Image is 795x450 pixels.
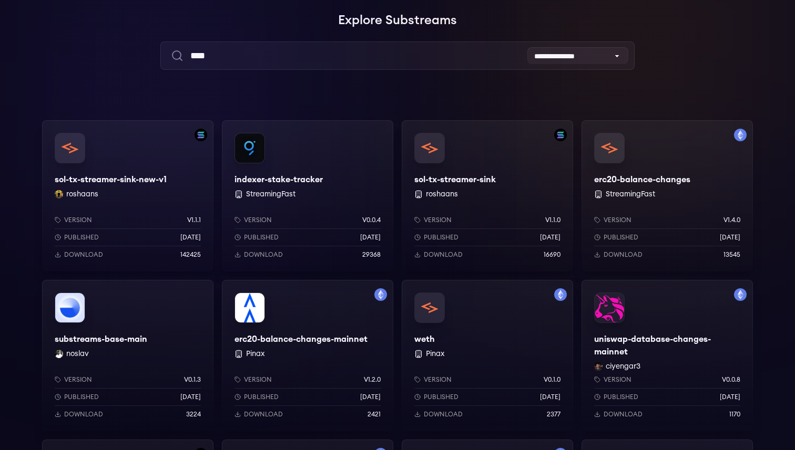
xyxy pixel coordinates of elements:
[42,10,753,31] h1: Explore Substreams
[42,280,213,431] a: substreams-base-mainsubstreams-base-mainnoslav noslavVersionv0.1.3Published[DATE]Download3224
[604,216,631,224] p: Version
[582,280,753,431] a: Filter by mainnet networkuniswap-database-changes-mainnetuniswap-database-changes-mainnetciyengar...
[424,250,463,259] p: Download
[244,410,283,418] p: Download
[545,216,560,224] p: v1.1.0
[734,129,747,141] img: Filter by mainnet network
[720,233,740,242] p: [DATE]
[66,349,89,359] button: noslav
[554,129,567,141] img: Filter by solana network
[180,393,201,401] p: [DATE]
[424,410,463,418] p: Download
[246,349,264,359] button: Pinax
[374,288,387,301] img: Filter by mainnet network
[540,233,560,242] p: [DATE]
[64,216,92,224] p: Version
[723,250,740,259] p: 13545
[244,216,272,224] p: Version
[720,393,740,401] p: [DATE]
[604,250,643,259] p: Download
[244,393,279,401] p: Published
[362,250,381,259] p: 29368
[180,250,201,259] p: 142425
[64,250,103,259] p: Download
[547,410,560,418] p: 2377
[360,233,381,242] p: [DATE]
[582,120,753,271] a: Filter by mainnet networkerc20-balance-changeserc20-balance-changes StreamingFastVersionv1.4.0Pub...
[402,120,573,271] a: Filter by solana networksol-tx-streamer-sinksol-tx-streamer-sink roshaansVersionv1.1.0Published[D...
[604,410,643,418] p: Download
[64,233,99,242] p: Published
[64,393,99,401] p: Published
[604,233,638,242] p: Published
[187,216,201,224] p: v1.1.1
[544,375,560,384] p: v0.1.0
[184,375,201,384] p: v0.1.3
[246,189,295,200] button: StreamingFast
[244,375,272,384] p: Version
[604,375,631,384] p: Version
[180,233,201,242] p: [DATE]
[424,393,458,401] p: Published
[554,288,567,301] img: Filter by mainnet network
[722,375,740,384] p: v0.0.8
[426,349,444,359] button: Pinax
[244,233,279,242] p: Published
[360,393,381,401] p: [DATE]
[186,410,201,418] p: 3224
[544,250,560,259] p: 16690
[195,129,207,141] img: Filter by solana network
[606,189,655,200] button: StreamingFast
[368,410,381,418] p: 2421
[244,250,283,259] p: Download
[540,393,560,401] p: [DATE]
[364,375,381,384] p: v1.2.0
[606,361,640,372] button: ciyengar3
[424,216,452,224] p: Version
[66,189,98,200] button: roshaans
[402,280,573,431] a: Filter by mainnet networkwethweth PinaxVersionv0.1.0Published[DATE]Download2377
[424,233,458,242] p: Published
[64,375,92,384] p: Version
[734,288,747,301] img: Filter by mainnet network
[723,216,740,224] p: v1.4.0
[426,189,458,200] button: roshaans
[424,375,452,384] p: Version
[604,393,638,401] p: Published
[42,120,213,271] a: Filter by solana networksol-tx-streamer-sink-new-v1sol-tx-streamer-sink-new-v1roshaans roshaansVe...
[362,216,381,224] p: v0.0.4
[222,280,393,431] a: Filter by mainnet networkerc20-balance-changes-mainneterc20-balance-changes-mainnet PinaxVersionv...
[729,410,740,418] p: 1170
[64,410,103,418] p: Download
[222,120,393,271] a: indexer-stake-trackerindexer-stake-tracker StreamingFastVersionv0.0.4Published[DATE]Download29368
